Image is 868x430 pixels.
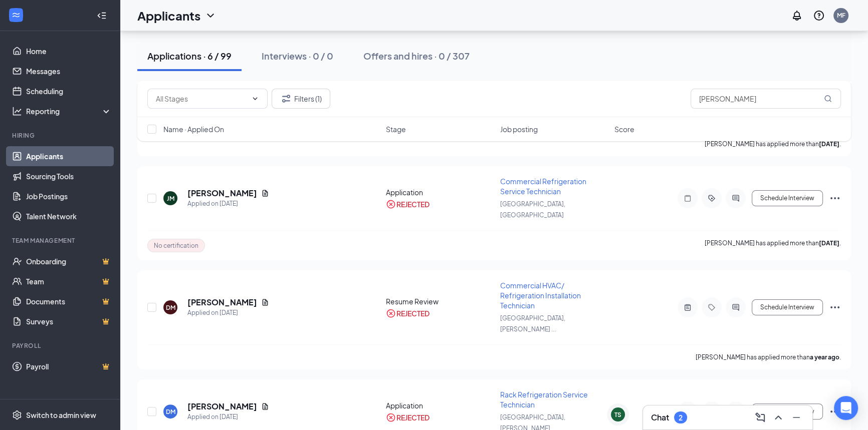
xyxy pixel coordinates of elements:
button: Schedule Interview [752,299,823,315]
a: Applicants [26,146,112,166]
svg: CrossCircle [386,308,396,318]
input: All Stages [156,93,247,104]
div: 2 [679,413,683,422]
span: Job posting [500,124,538,134]
div: Open Intercom Messenger [834,396,858,420]
a: Sourcing Tools [26,166,112,186]
svg: ChevronDown [204,10,216,22]
svg: ActiveChat [730,303,742,311]
svg: Document [261,298,269,306]
svg: Minimize [790,411,802,423]
svg: Settings [12,410,22,420]
svg: WorkstreamLogo [11,10,21,20]
svg: QuestionInfo [813,10,825,22]
div: Offers and hires · 0 / 307 [363,50,470,62]
svg: Document [261,189,269,197]
span: [GEOGRAPHIC_DATA], [GEOGRAPHIC_DATA] [500,200,565,219]
h5: [PERSON_NAME] [187,188,257,199]
svg: ChevronUp [772,411,784,423]
div: REJECTED [396,199,429,209]
div: TS [614,410,621,419]
a: Job Postings [26,186,112,206]
p: [PERSON_NAME] has applied more than . [705,239,841,252]
button: Schedule Interview [752,403,823,419]
a: OnboardingCrown [26,251,112,271]
svg: Notifications [791,10,803,22]
h5: [PERSON_NAME] [187,297,257,308]
h3: Chat [651,412,669,423]
div: REJECTED [396,412,429,422]
a: Home [26,41,112,61]
button: Schedule Interview [752,190,823,206]
svg: ActiveChat [730,194,742,202]
div: DM [166,407,175,416]
button: Minimize [788,409,804,425]
div: JM [167,194,174,203]
div: Resume Review [386,296,494,306]
svg: ComposeMessage [754,411,766,423]
div: Applications · 6 / 99 [147,50,232,62]
b: [DATE] [819,239,839,247]
a: TeamCrown [26,271,112,291]
a: PayrollCrown [26,356,112,376]
div: Application [386,400,494,410]
span: Commercial HVAC/ Refrigeration Installation Technician [500,281,581,310]
button: ComposeMessage [752,409,768,425]
span: Score [614,124,634,134]
h5: [PERSON_NAME] [187,401,257,412]
b: a year ago [810,353,839,361]
svg: Collapse [97,11,107,21]
button: Filter Filters (1) [272,89,330,109]
div: MF [837,11,845,20]
div: Reporting [26,106,112,116]
a: SurveysCrown [26,311,112,331]
span: Rack Refrigeration Service Technician [500,390,588,409]
svg: Ellipses [829,301,841,313]
span: Name · Applied On [163,124,224,134]
svg: Ellipses [829,405,841,417]
a: Messages [26,61,112,81]
input: Search in applications [691,89,841,109]
svg: Note [682,194,694,202]
svg: MagnifyingGlass [824,95,832,103]
svg: CrossCircle [386,199,396,209]
div: REJECTED [396,308,429,318]
div: Applied on [DATE] [187,412,269,422]
div: Team Management [12,236,110,245]
svg: ActiveTag [706,194,718,202]
a: DocumentsCrown [26,291,112,311]
div: Applied on [DATE] [187,308,269,318]
svg: Document [261,402,269,410]
div: Interviews · 0 / 0 [262,50,333,62]
div: Payroll [12,341,110,350]
a: Talent Network [26,206,112,226]
button: ChevronUp [770,409,786,425]
div: Application [386,187,494,197]
span: Commercial Refrigeration Service Technician [500,177,586,196]
svg: Analysis [12,106,22,116]
div: Switch to admin view [26,410,96,420]
svg: Ellipses [829,192,841,204]
svg: Filter [280,93,292,105]
span: Stage [386,124,406,134]
span: No certification [154,241,198,250]
svg: ActiveNote [682,303,694,311]
p: [PERSON_NAME] has applied more than . [696,353,841,361]
span: [GEOGRAPHIC_DATA], [PERSON_NAME] ... [500,314,565,333]
a: Scheduling [26,81,112,101]
div: Hiring [12,131,110,140]
svg: CrossCircle [386,412,396,422]
div: Applied on [DATE] [187,199,269,209]
svg: Tag [706,303,718,311]
div: DM [166,303,175,312]
svg: ChevronDown [251,95,259,103]
h1: Applicants [137,7,200,24]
